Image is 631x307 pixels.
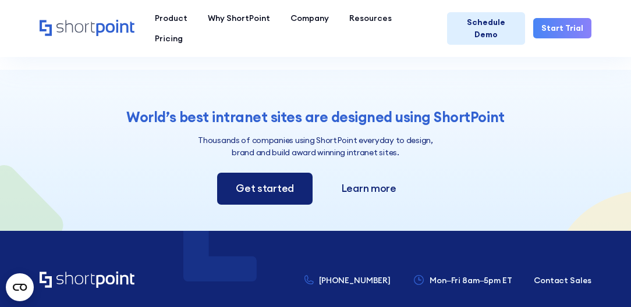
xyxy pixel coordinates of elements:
a: Get started [217,173,313,205]
a: Learn more [324,174,414,204]
a: Company [280,8,339,28]
div: Pricing [155,33,183,45]
p: [PHONE_NUMBER] [319,274,391,287]
a: Start Trial [533,18,591,38]
p: Mon–Fri 8am–5pm ET [430,274,512,287]
a: Product [144,8,197,28]
a: Home [40,20,134,37]
div: Company [290,12,329,24]
iframe: Chat Widget [573,251,631,307]
a: Schedule Demo [447,12,526,45]
button: Open CMP widget [6,273,34,301]
div: Resources [349,12,392,24]
a: Contact Sales [534,274,591,287]
div: Why ShortPoint [208,12,270,24]
a: [PHONE_NUMBER] [304,274,391,287]
div: Product [155,12,187,24]
a: Why ShortPoint [197,8,280,28]
p: Thousands of companies using ShortPoint everyday to design, brand and build award winning intrane... [196,134,436,159]
a: Resources [339,8,402,28]
a: Pricing [144,28,193,49]
a: Home [40,272,134,289]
